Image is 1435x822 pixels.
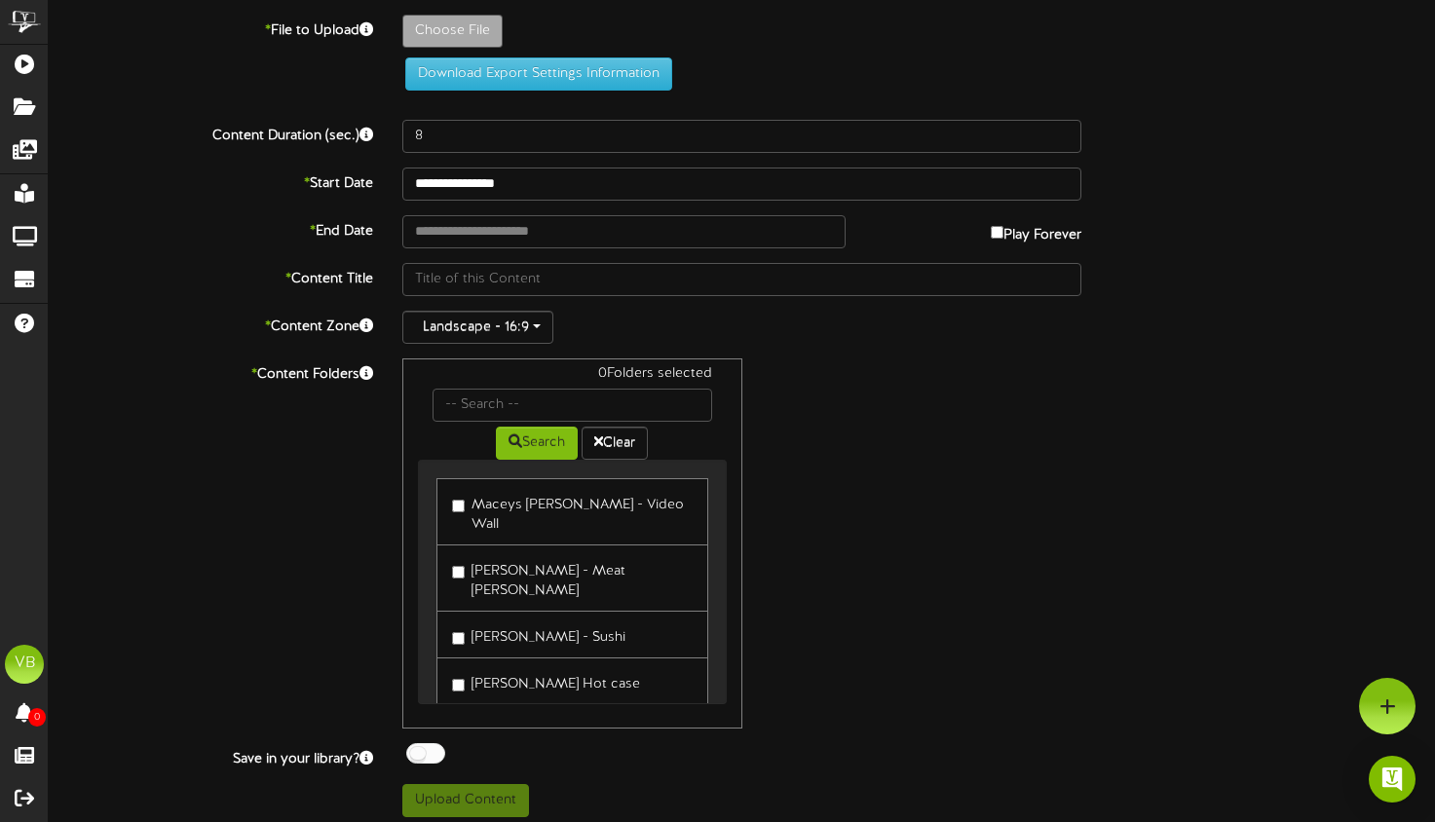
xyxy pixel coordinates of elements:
input: [PERSON_NAME] - Sushi [452,632,465,645]
input: -- Search -- [433,389,711,422]
label: Content Duration (sec.) [34,120,388,146]
label: Play Forever [991,215,1081,245]
label: Start Date [34,168,388,194]
input: [PERSON_NAME] - Meat [PERSON_NAME] [452,566,465,579]
input: Play Forever [991,226,1003,239]
label: Maceys [PERSON_NAME] - Video Wall [452,489,692,535]
label: Content Folders [34,358,388,385]
label: Save in your library? [34,743,388,769]
button: Upload Content [402,784,529,817]
a: Download Export Settings Information [396,66,672,81]
label: File to Upload [34,15,388,41]
input: [PERSON_NAME] Hot case [452,679,465,691]
label: End Date [34,215,388,242]
label: [PERSON_NAME] Hot case [452,668,640,694]
label: Content Zone [34,311,388,337]
input: Title of this Content [402,263,1081,296]
span: 0 [28,708,46,727]
label: Content Title [34,263,388,289]
label: [PERSON_NAME] - Meat [PERSON_NAME] [452,555,692,601]
button: Search [496,427,578,460]
button: Landscape - 16:9 [402,311,553,344]
input: Maceys [PERSON_NAME] - Video Wall [452,500,465,512]
div: Open Intercom Messenger [1369,756,1416,803]
button: Download Export Settings Information [405,57,672,91]
label: [PERSON_NAME] - Sushi [452,621,625,648]
div: 0 Folders selected [418,364,726,389]
div: VB [5,645,44,684]
button: Clear [582,427,648,460]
